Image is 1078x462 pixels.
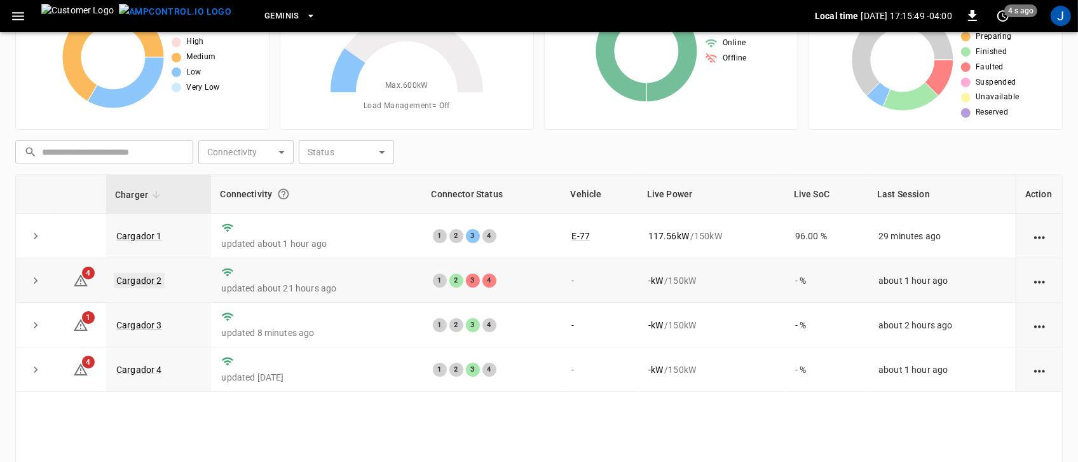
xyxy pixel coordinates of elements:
span: Finished [976,46,1007,59]
button: expand row [26,316,45,335]
img: Customer Logo [41,4,114,28]
div: / 150 kW [648,230,775,242]
span: 1 [82,311,95,324]
span: Reserved [976,106,1008,119]
a: Cargador 3 [116,320,162,330]
button: Connection between the charger and our software. [272,183,295,206]
a: Cargador 4 [116,365,162,375]
td: - % [785,347,868,392]
td: - [562,258,638,303]
button: set refresh interval [993,6,1013,26]
div: action cell options [1032,230,1047,242]
span: Max. 600 kW [385,80,428,92]
p: - kW [648,319,663,332]
a: 4 [73,364,88,374]
span: High [186,36,204,48]
div: 4 [482,229,496,243]
div: 4 [482,274,496,288]
p: [DATE] 17:15:49 -04:00 [861,10,952,22]
td: - [562,303,638,347]
td: - % [785,303,868,347]
th: Action [1016,175,1062,214]
th: Vehicle [562,175,638,214]
div: 1 [433,363,447,377]
div: 4 [482,318,496,332]
a: 1 [73,319,88,330]
a: 4 [73,274,88,284]
span: 4 [82,267,95,279]
button: expand row [26,271,45,290]
div: 3 [466,229,480,243]
span: Faulted [976,61,1004,74]
div: action cell options [1032,274,1047,287]
span: Suspended [976,76,1016,89]
div: / 150 kW [648,274,775,287]
span: Online [723,37,746,50]
a: Cargador 1 [116,231,162,241]
th: Live Power [638,175,785,214]
div: 2 [449,229,463,243]
p: - kW [648,363,663,376]
div: / 150 kW [648,319,775,332]
td: 96.00 % [785,214,868,258]
div: 2 [449,363,463,377]
div: action cell options [1032,319,1047,332]
a: Cargador 2 [114,273,165,288]
div: Connectivity [220,183,413,206]
span: Preparing [976,31,1012,43]
p: updated about 21 hours ago [221,282,412,295]
button: Geminis [259,4,321,29]
p: - kW [648,274,663,287]
span: Unavailable [976,91,1019,104]
img: ampcontrol.io logo [119,4,231,20]
div: / 150 kW [648,363,775,376]
td: - [562,347,638,392]
th: Live SoC [785,175,868,214]
div: 1 [433,318,447,332]
td: - % [785,258,868,303]
span: Low [186,66,201,79]
p: updated about 1 hour ago [221,237,412,250]
span: 4 [82,356,95,368]
span: Charger [115,187,165,202]
span: Very Low [186,81,219,94]
div: 3 [466,274,480,288]
td: about 2 hours ago [868,303,1016,347]
div: 3 [466,318,480,332]
td: about 1 hour ago [868,258,1016,303]
div: 1 [433,274,447,288]
a: E-77 [572,231,590,241]
button: expand row [26,227,45,246]
p: 117.56 kW [648,230,689,242]
th: Connector Status [423,175,562,214]
th: Last Session [868,175,1016,214]
div: action cell options [1032,363,1047,376]
button: expand row [26,360,45,379]
p: updated [DATE] [221,371,412,384]
span: Load Management = Off [364,100,450,113]
div: 2 [449,318,463,332]
span: Medium [186,51,215,64]
td: about 1 hour ago [868,347,1016,392]
p: Local time [815,10,859,22]
td: 29 minutes ago [868,214,1016,258]
div: 4 [482,363,496,377]
span: 4 s ago [1004,4,1037,17]
div: profile-icon [1051,6,1071,26]
span: Geminis [264,9,299,24]
div: 1 [433,229,447,243]
p: updated 8 minutes ago [221,326,412,339]
div: 3 [466,363,480,377]
div: 2 [449,274,463,288]
span: Offline [723,52,747,65]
